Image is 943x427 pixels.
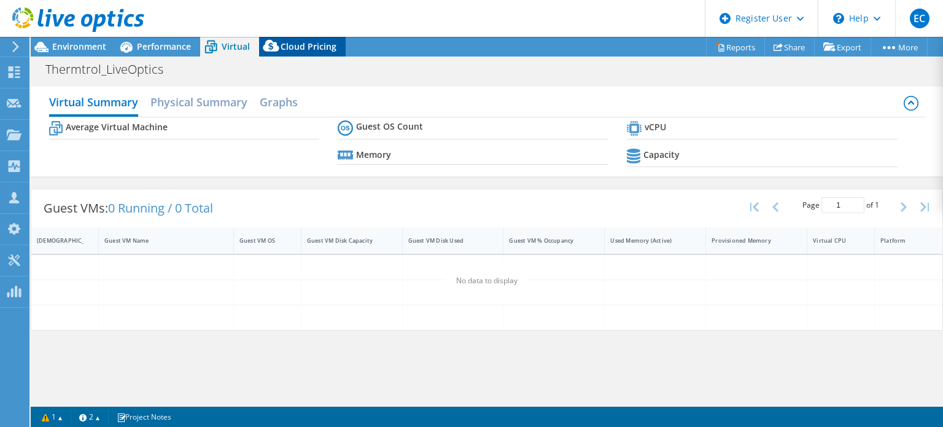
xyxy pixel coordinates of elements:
div: Virtual CPU [813,237,854,245]
span: Environment [52,41,106,52]
b: Capacity [643,149,680,161]
div: [DEMOGRAPHIC_DATA] [37,237,78,245]
a: 2 [71,409,109,425]
input: jump to page [821,197,864,213]
h1: Thermtrol_LiveOptics [40,63,182,76]
a: More [871,37,928,57]
span: Virtual [222,41,250,52]
h2: Graphs [260,90,298,114]
h2: Virtual Summary [49,90,138,117]
div: Guest VM % Occupancy [509,237,584,245]
span: Page of [802,197,879,213]
div: Guest VM OS [239,237,281,245]
h2: Physical Summary [150,90,247,114]
div: Guest VM Name [104,237,213,245]
b: Guest OS Count [356,120,423,133]
div: Provisioned Memory [712,237,786,245]
svg: \n [833,13,844,24]
span: EC [910,9,929,28]
div: Used Memory (Active) [610,237,685,245]
span: Cloud Pricing [281,41,336,52]
a: Reports [706,37,765,57]
span: Performance [137,41,191,52]
a: Export [814,37,871,57]
a: Project Notes [108,409,180,425]
div: Guest VM Disk Used [408,237,483,245]
b: Memory [356,149,391,161]
a: 1 [33,409,71,425]
div: Platform [880,237,922,245]
b: vCPU [645,121,666,133]
span: 0 Running / 0 Total [108,200,213,216]
b: Average Virtual Machine [66,121,168,133]
span: 1 [875,200,879,210]
a: Share [764,37,815,57]
div: Guest VM Disk Capacity [307,237,382,245]
div: Guest VMs: [31,189,225,227]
